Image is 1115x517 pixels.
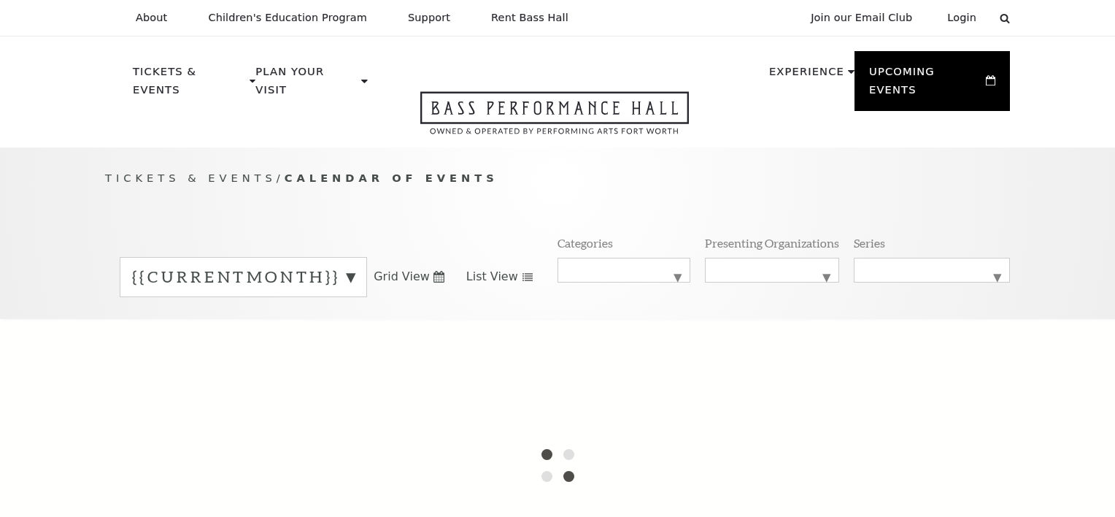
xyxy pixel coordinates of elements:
p: About [136,12,167,24]
p: Tickets & Events [133,63,246,107]
p: Support [408,12,450,24]
p: Categories [557,235,613,250]
p: Children's Education Program [208,12,367,24]
p: Presenting Organizations [705,235,839,250]
span: Grid View [374,269,430,285]
label: {{currentMonth}} [132,266,355,288]
p: Plan Your Visit [255,63,358,107]
p: Experience [769,63,844,89]
p: Upcoming Events [869,63,982,107]
p: / [105,169,1010,188]
p: Rent Bass Hall [491,12,568,24]
span: List View [466,269,518,285]
span: Tickets & Events [105,172,277,184]
span: Calendar of Events [285,172,498,184]
p: Series [854,235,885,250]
